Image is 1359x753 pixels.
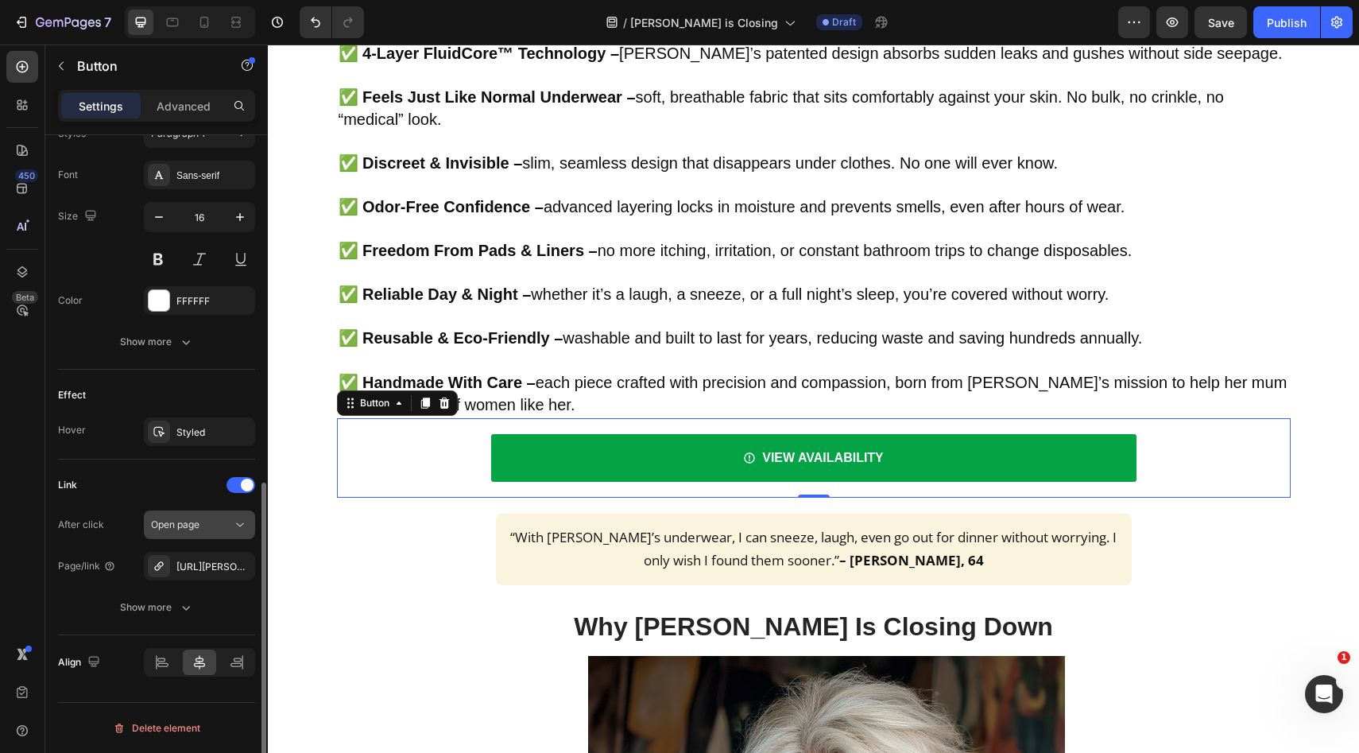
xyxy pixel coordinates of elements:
button: Show more [58,328,255,356]
button: Open page [144,510,255,539]
div: Hover [58,423,86,437]
button: Publish [1253,6,1320,38]
div: Publish [1267,14,1307,31]
div: Show more [120,334,194,350]
button: 7 [6,6,118,38]
span: [PERSON_NAME] is Closing [630,14,778,31]
span: Draft [832,15,856,29]
p: 7 [104,13,111,32]
span: 1 [1338,651,1350,664]
div: FFFFFF [176,294,251,309]
span: Open page [151,518,199,530]
div: Undo/Redo [300,6,364,38]
div: Sans-serif [176,169,251,183]
div: Effect [58,388,86,402]
div: Align [58,652,103,673]
strong: VIEW AVAILABILITY [494,406,616,420]
div: Page/link [58,559,116,573]
span: / [623,14,627,31]
div: [URL][PERSON_NAME][DOMAIN_NAME][PERSON_NAME] [176,560,251,574]
strong: – [PERSON_NAME], 64 [571,507,716,525]
div: Beta [12,291,38,304]
div: Styled [176,425,251,440]
div: Color [58,293,83,308]
div: Show more [120,600,194,615]
div: Font [58,168,78,182]
button: Delete element [58,716,255,741]
p: Advanced [157,98,211,115]
p: Button [77,56,212,76]
button: Show more [58,593,255,622]
strong: Why [PERSON_NAME] Is Closing Down [306,568,785,596]
iframe: Design area [268,45,1359,753]
div: Button [89,351,125,366]
div: Delete element [113,719,200,738]
iframe: Intercom live chat [1305,675,1343,713]
span: “With [PERSON_NAME]’s underwear, I can sneeze, laugh, even go out for dinner without worrying. I ... [242,483,849,525]
button: Save [1194,6,1247,38]
div: After click [58,518,104,532]
div: Link [58,478,77,492]
span: Save [1208,16,1234,29]
div: 450 [15,169,38,182]
p: Settings [79,98,123,115]
div: Size [58,206,100,227]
